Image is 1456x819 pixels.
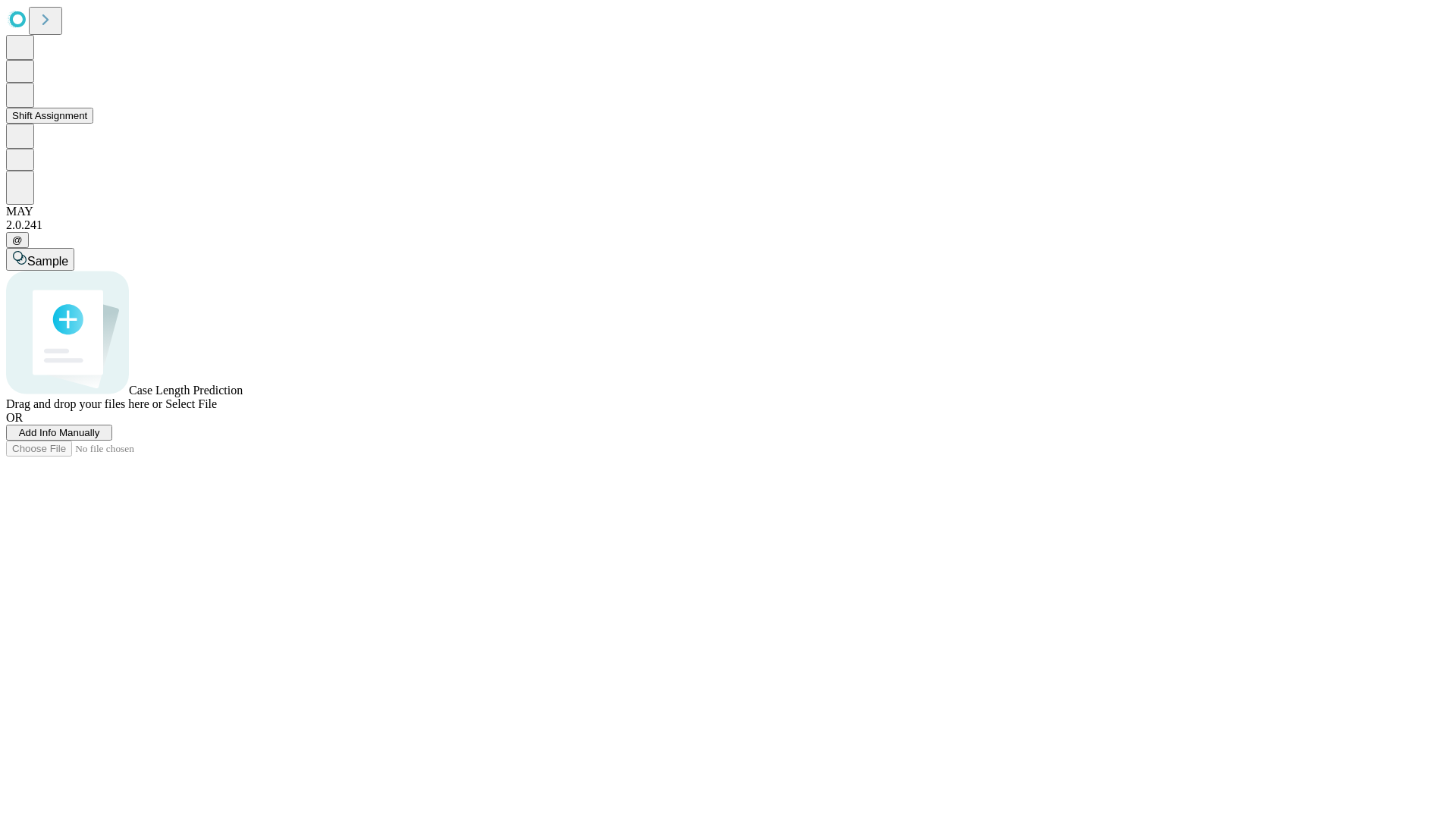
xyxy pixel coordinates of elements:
[6,108,93,124] button: Shift Assignment
[6,232,29,248] button: @
[165,397,217,410] span: Select File
[129,384,243,397] span: Case Length Prediction
[6,425,112,441] button: Add Info Manually
[27,255,68,268] span: Sample
[6,248,74,271] button: Sample
[6,205,1450,218] div: MAY
[6,397,162,410] span: Drag and drop your files here or
[12,234,23,246] span: @
[6,218,1450,232] div: 2.0.241
[6,411,23,424] span: OR
[19,427,100,438] span: Add Info Manually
